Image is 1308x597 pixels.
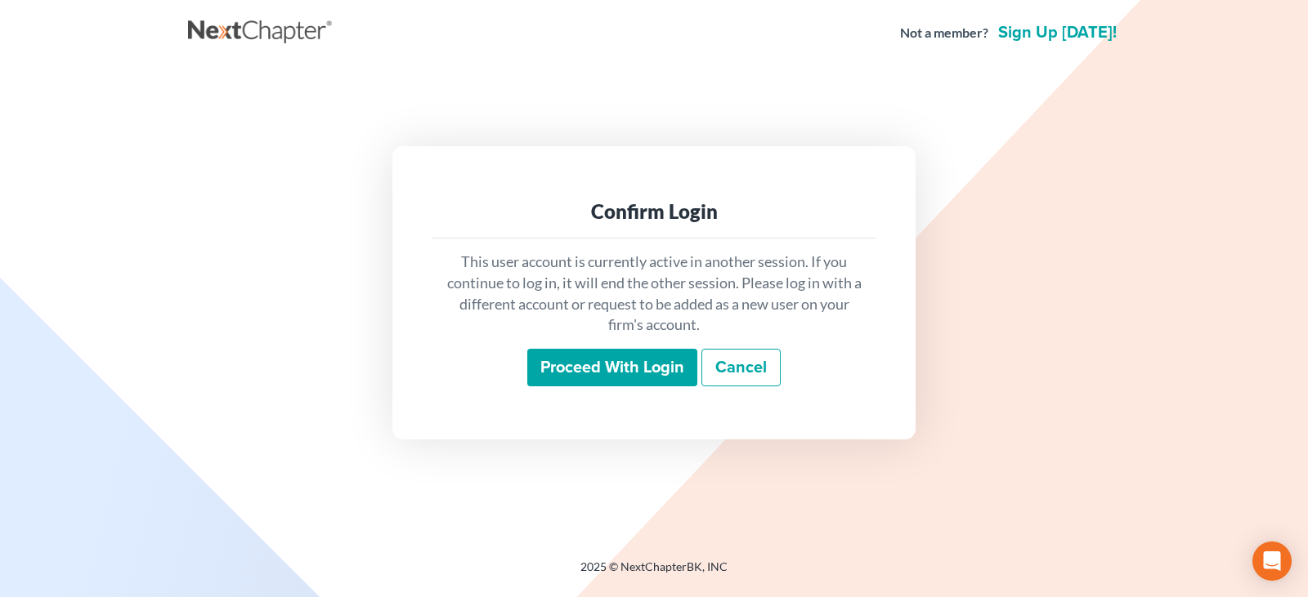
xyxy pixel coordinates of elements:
div: 2025 © NextChapterBK, INC [188,559,1120,588]
a: Cancel [701,349,781,386]
div: Confirm Login [445,198,863,225]
a: Sign up [DATE]! [995,25,1120,41]
strong: Not a member? [900,24,988,42]
div: Open Intercom Messenger [1252,541,1292,581]
input: Proceed with login [527,349,697,386]
p: This user account is currently active in another session. If you continue to log in, it will end ... [445,252,863,336]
